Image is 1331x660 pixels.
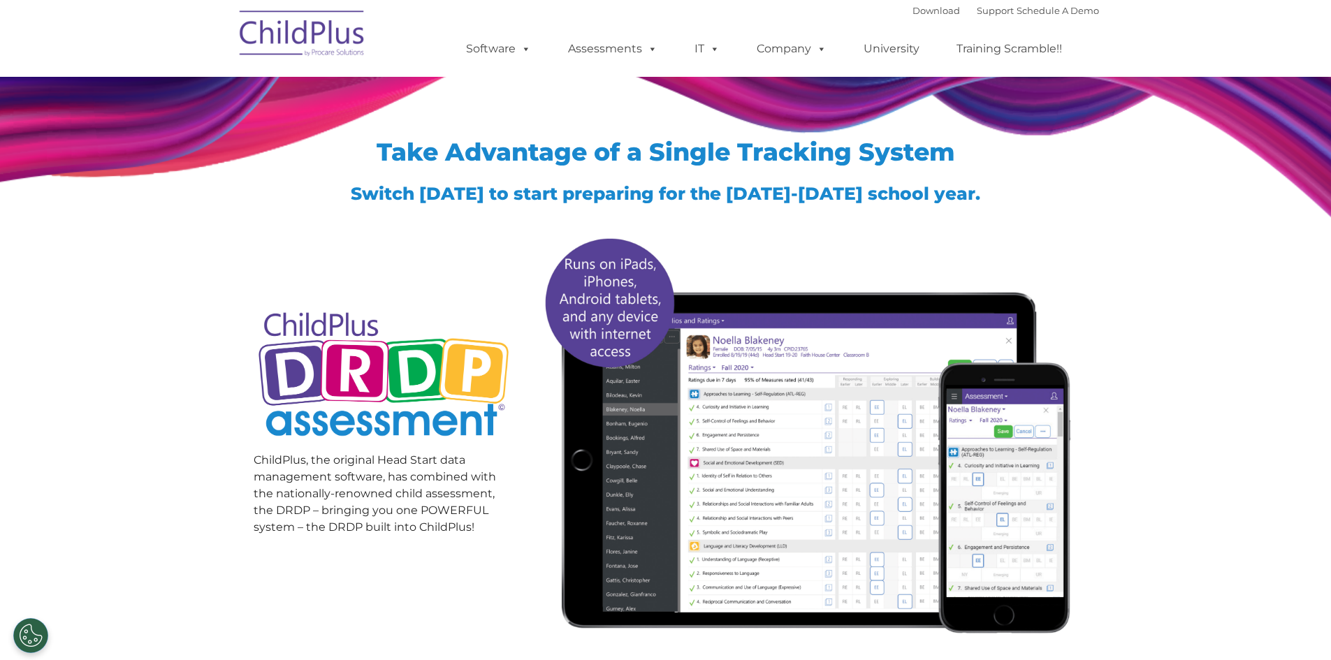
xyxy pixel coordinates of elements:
[912,5,960,16] a: Download
[351,183,980,204] span: Switch [DATE] to start preparing for the [DATE]-[DATE] school year.
[452,35,545,63] a: Software
[850,35,933,63] a: University
[254,453,496,534] span: ChildPlus, the original Head Start data management software, has combined with the nationally-ren...
[535,227,1078,643] img: All-devices
[912,5,1099,16] font: |
[254,297,514,455] img: Copyright - DRDP Logo
[681,35,734,63] a: IT
[977,5,1014,16] a: Support
[943,35,1076,63] a: Training Scramble!!
[377,137,955,167] span: Take Advantage of a Single Tracking System
[233,1,372,71] img: ChildPlus by Procare Solutions
[13,618,48,653] button: Cookies Settings
[743,35,841,63] a: Company
[554,35,671,63] a: Assessments
[1017,5,1099,16] a: Schedule A Demo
